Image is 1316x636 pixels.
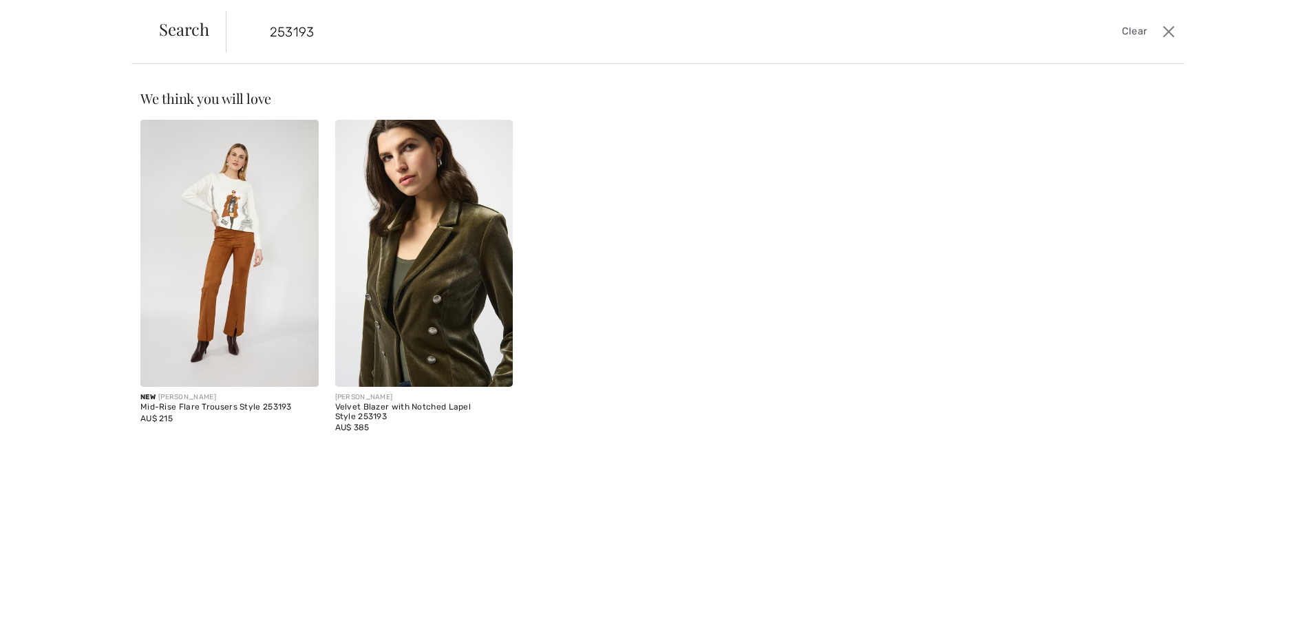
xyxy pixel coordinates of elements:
[335,423,370,432] span: AU$ 385
[1122,24,1147,39] span: Clear
[1158,21,1178,43] button: Close
[140,392,319,403] div: [PERSON_NAME]
[31,10,59,22] span: Help
[335,403,513,422] div: Velvet Blazer with Notched Lapel Style 253193
[335,120,513,387] a: Velvet Blazer with Notched Lapel Style 253193. Khaki
[140,414,173,423] span: AU$ 215
[140,393,156,401] span: New
[259,11,933,52] input: TYPE TO SEARCH
[335,392,513,403] div: [PERSON_NAME]
[140,403,319,412] div: Mid-Rise Flare Trousers Style 253193
[140,89,271,107] span: We think you will love
[140,120,319,387] img: Mid-Rise Flare Trousers Style 253193. Cognac
[159,21,209,37] span: Search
